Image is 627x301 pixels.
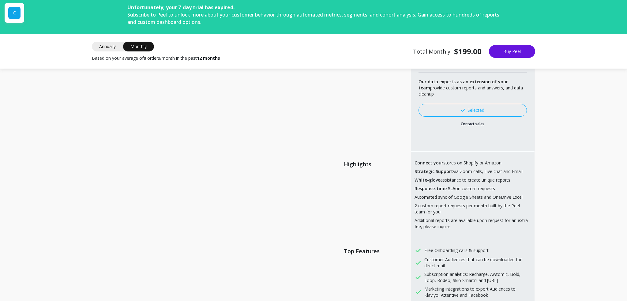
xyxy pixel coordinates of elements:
span: 2 custom report requests per month built by the Peel team for you [415,203,531,215]
span: stores on Shopify or Amazon [415,160,501,166]
b: 0 [144,55,146,61]
span: Subscribe to Peel to unlock more about your customer behavior through automated metrics, segments... [127,11,499,25]
b: Response-time SLA [415,186,455,191]
span: on custom requests [415,186,495,192]
span: via Zoom calls, Live chat and Email [415,168,523,175]
span: Based on your average of orders/month in the past [92,55,220,61]
b: Connect your [415,160,443,166]
img: svg+xml;base64,PHN2ZyB3aWR0aD0iMTMiIGhlaWdodD0iMTAiIHZpZXdCb3g9IjAgMCAxMyAxMCIgZmlsbD0ibm9uZSIgeG... [461,109,465,112]
button: Buy Peel [489,45,535,58]
div: Selected [461,107,484,113]
b: $199.00 [454,47,482,56]
b: Our data experts as an extension of your team [419,79,508,91]
span: Highlights [340,151,411,238]
span: C [13,10,16,16]
span: Monthly [123,42,154,51]
span: Marketing integrations to export Audiences to Klaviyo, Attentive and Facebook [424,286,531,298]
span: Unfortunately, your 7-day trial has expired. [127,4,235,11]
a: Contact sales [419,122,527,126]
span: Automated sync of Google Sheets and OneDrive Excel [415,194,523,200]
span: assistance to create unique reports [415,177,510,183]
span: Customer Audiences that can be downloaded for direct mail [424,257,531,269]
span: Subscription analytics: Recharge, Awtomic, Bold, Loop, Rodeo, Skio Smartrr and [URL] [424,271,531,284]
b: White-glove [415,177,440,183]
span: Annually [92,42,123,51]
span: provide custom reports and answers, and data cleanup [419,79,523,97]
span: Additional reports are available upon request for an extra fee, please inquire [415,217,531,230]
span: Free Onboarding calls & support [424,247,489,254]
b: 12 months [197,55,220,61]
span: Total Monthly: [413,47,482,56]
b: Strategic Support [415,168,453,174]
